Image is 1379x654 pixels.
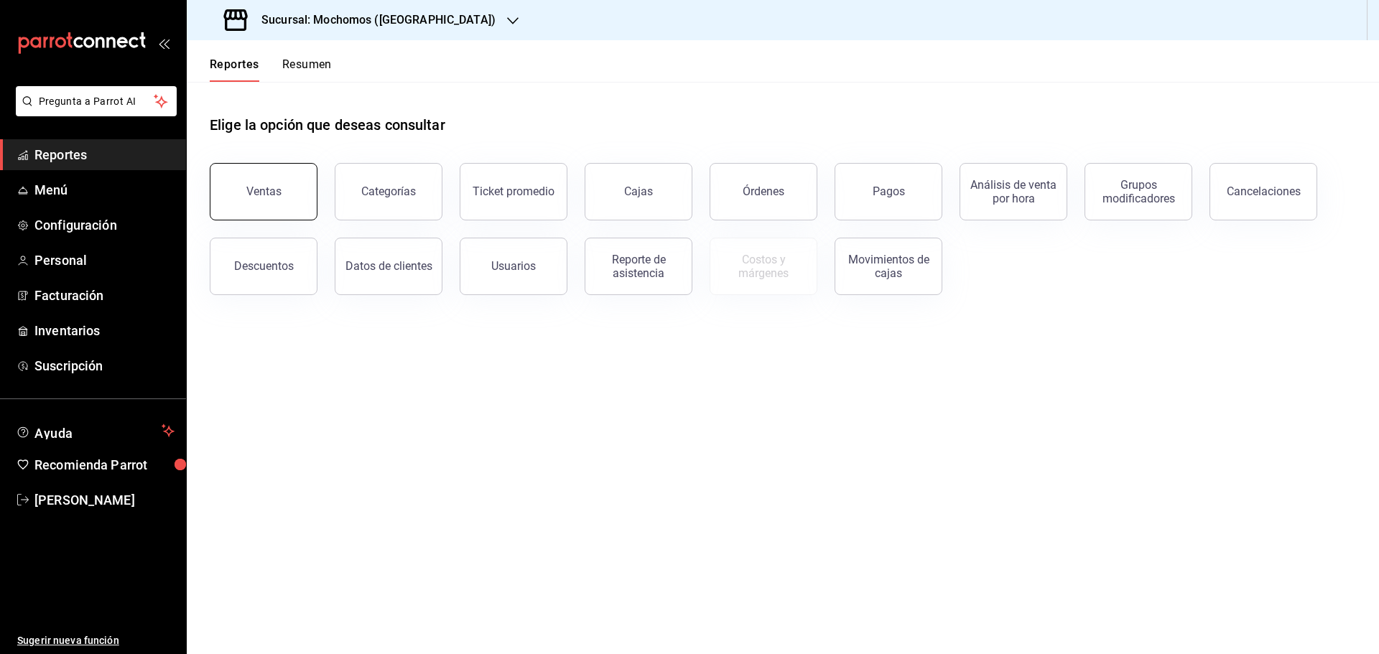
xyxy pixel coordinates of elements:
button: Ticket promedio [460,163,567,220]
button: Usuarios [460,238,567,295]
div: Cancelaciones [1227,184,1301,198]
div: Reporte de asistencia [594,253,683,280]
div: Ventas [246,184,282,198]
div: Grupos modificadores [1094,178,1183,205]
span: Reportes [34,145,175,164]
button: Reporte de asistencia [585,238,692,295]
div: Cajas [624,184,653,198]
button: Análisis de venta por hora [960,163,1067,220]
span: Ayuda [34,422,156,439]
button: Órdenes [710,163,817,220]
div: Ticket promedio [473,184,554,198]
h1: Elige la opción que deseas consultar [210,114,445,136]
button: Descuentos [210,238,317,295]
span: Suscripción [34,356,175,375]
span: Menú [34,180,175,200]
button: Ventas [210,163,317,220]
button: Contrata inventarios para ver este reporte [710,238,817,295]
button: Pagos [835,163,942,220]
button: Datos de clientes [335,238,442,295]
button: Cancelaciones [1209,163,1317,220]
span: [PERSON_NAME] [34,490,175,510]
span: Sugerir nueva función [17,633,175,648]
div: Costos y márgenes [719,253,808,280]
span: Recomienda Parrot [34,455,175,475]
div: Datos de clientes [345,259,432,273]
button: Reportes [210,57,259,82]
div: Órdenes [743,184,784,198]
div: Análisis de venta por hora [969,178,1058,205]
div: Movimientos de cajas [844,253,933,280]
div: Usuarios [491,259,536,273]
a: Pregunta a Parrot AI [10,104,177,119]
span: Inventarios [34,321,175,340]
span: Configuración [34,215,175,235]
button: Resumen [282,57,332,82]
span: Personal [34,251,175,270]
h3: Sucursal: Mochomos ([GEOGRAPHIC_DATA]) [250,11,496,29]
button: Cajas [585,163,692,220]
span: Facturación [34,286,175,305]
button: Pregunta a Parrot AI [16,86,177,116]
div: navigation tabs [210,57,332,82]
button: Movimientos de cajas [835,238,942,295]
button: Grupos modificadores [1085,163,1192,220]
span: Pregunta a Parrot AI [39,94,154,109]
div: Categorías [361,184,416,198]
div: Pagos [873,184,905,198]
button: open_drawer_menu [158,37,170,49]
button: Categorías [335,163,442,220]
div: Descuentos [234,259,294,273]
